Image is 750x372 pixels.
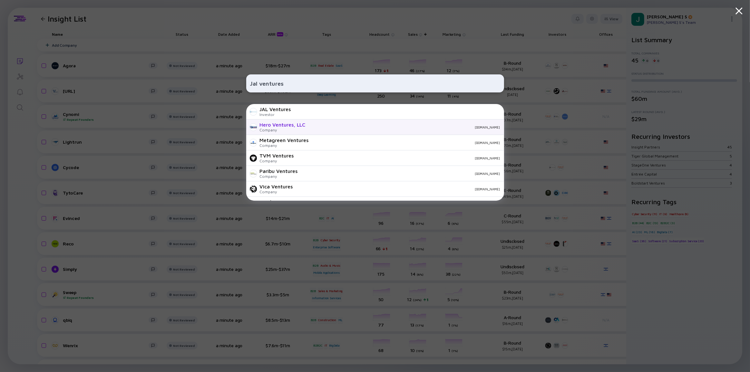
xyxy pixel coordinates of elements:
[260,137,309,143] div: Metagreen Ventures
[311,125,500,129] div: [DOMAIN_NAME]
[303,172,500,176] div: [DOMAIN_NAME]
[260,184,293,189] div: Vica Ventures
[314,141,500,145] div: [DOMAIN_NAME]
[260,153,294,158] div: TVM Ventures
[260,112,291,117] div: Investor
[299,156,500,160] div: [DOMAIN_NAME]
[260,158,294,163] div: Company
[260,189,293,194] div: Company
[260,168,298,174] div: Paribu Ventures
[260,128,306,132] div: Company
[260,106,291,112] div: JAL Ventures
[260,199,295,205] div: Rigel Ventures
[260,143,309,148] div: Company
[250,78,500,89] input: Search Company or Investor...
[260,174,298,179] div: Company
[298,187,500,191] div: [DOMAIN_NAME]
[260,122,306,128] div: Hero Ventures, LLC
